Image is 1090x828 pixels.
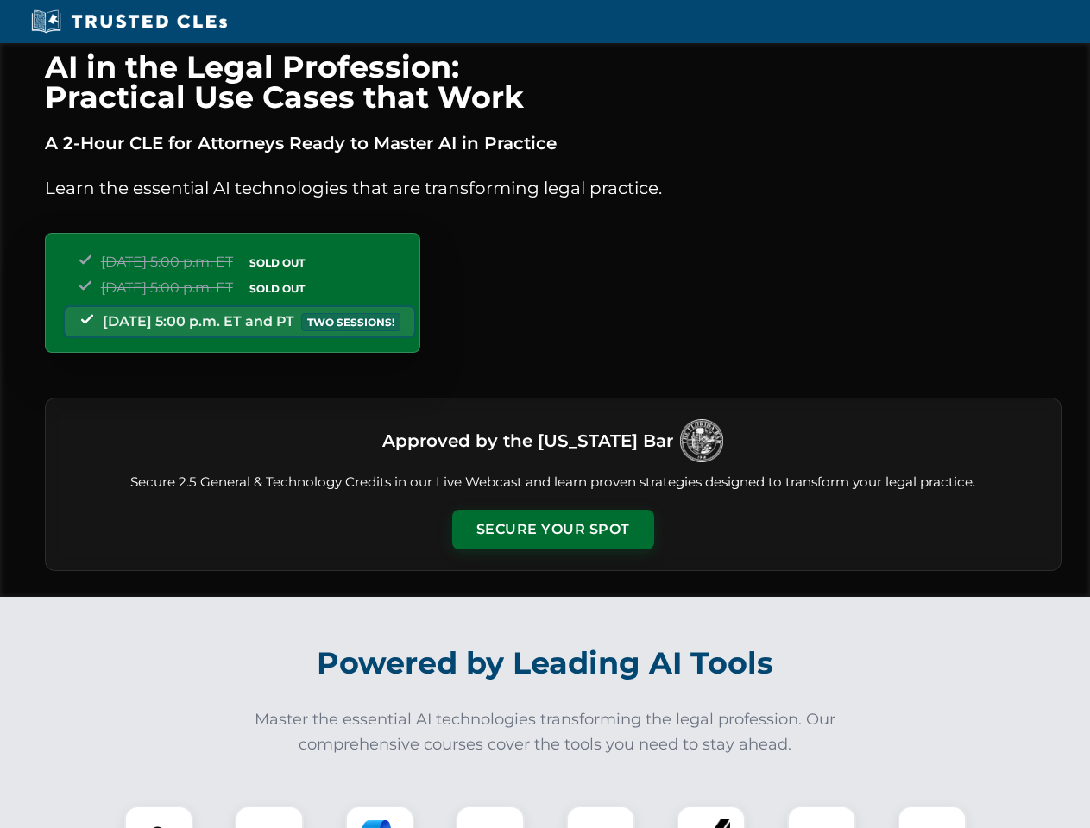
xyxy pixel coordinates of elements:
h3: Approved by the [US_STATE] Bar [382,425,673,456]
p: A 2-Hour CLE for Attorneys Ready to Master AI in Practice [45,129,1062,157]
span: SOLD OUT [243,254,311,272]
span: [DATE] 5:00 p.m. ET [101,279,233,296]
p: Learn the essential AI technologies that are transforming legal practice. [45,174,1062,202]
p: Master the essential AI technologies transforming the legal profession. Our comprehensive courses... [243,707,847,757]
h1: AI in the Legal Profession: Practical Use Cases that Work [45,52,1062,112]
button: Secure Your Spot [452,510,654,549]
img: Trusted CLEs [26,9,232,34]
img: Logo [680,419,723,462]
span: SOLD OUT [243,279,311,298]
p: Secure 2.5 General & Technology Credits in our Live Webcast and learn proven strategies designed ... [66,473,1040,492]
h2: Powered by Leading AI Tools [67,633,1024,693]
span: [DATE] 5:00 p.m. ET [101,254,233,270]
